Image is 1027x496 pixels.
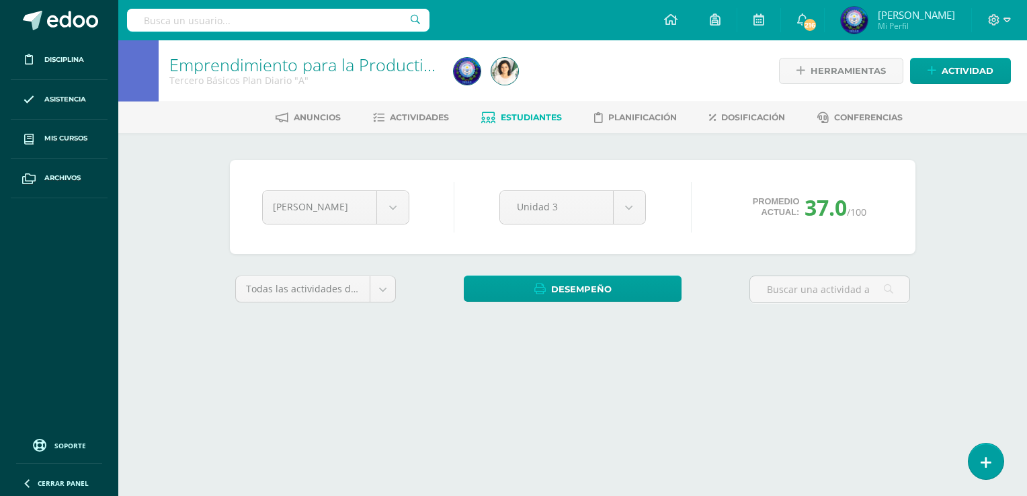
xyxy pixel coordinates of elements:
a: Estudiantes [481,107,562,128]
a: Herramientas [779,58,903,84]
span: Mis cursos [44,133,87,144]
span: Unidad 3 [517,191,596,222]
input: Buscar una actividad aquí... [750,276,909,302]
span: [PERSON_NAME] [878,8,955,22]
a: Soporte [16,436,102,454]
a: Anuncios [276,107,341,128]
h1: Emprendimiento para la Productividad y Desarrollo [169,55,438,74]
a: Emprendimiento para la Productividad y Desarrollo [169,53,562,76]
span: Soporte [54,441,86,450]
a: Archivos [11,159,108,198]
span: Estudiantes [501,112,562,122]
span: Dosificación [721,112,785,122]
a: Actividades [373,107,449,128]
input: Busca un usuario... [127,9,429,32]
img: 5fc47bdebc769c298fa94a815949de50.png [491,58,518,85]
span: 37.0 [805,193,847,222]
a: Planificación [594,107,677,128]
a: Mis cursos [11,120,108,159]
span: /100 [847,206,866,218]
img: d6b870649aa6af299f84a13d1a6b606c.png [841,7,868,34]
div: Tercero Básicos Plan Diario 'A' [169,74,438,87]
span: Promedio actual: [753,196,800,218]
span: Todas las actividades de esta unidad [246,276,360,302]
a: [PERSON_NAME] [263,191,409,224]
a: Conferencias [817,107,903,128]
a: Desempeño [464,276,682,302]
span: Anuncios [294,112,341,122]
span: [PERSON_NAME] [273,191,360,222]
span: Actividades [390,112,449,122]
a: Actividad [910,58,1011,84]
a: Todas las actividades de esta unidad [236,276,395,302]
span: Cerrar panel [38,479,89,488]
span: Planificación [608,112,677,122]
a: Unidad 3 [500,191,645,224]
span: Mi Perfil [878,20,955,32]
span: Herramientas [811,58,886,83]
span: Archivos [44,173,81,183]
a: Disciplina [11,40,108,80]
a: Asistencia [11,80,108,120]
span: Conferencias [834,112,903,122]
a: Dosificación [709,107,785,128]
span: Disciplina [44,54,84,65]
span: Desempeño [551,277,612,302]
img: d6b870649aa6af299f84a13d1a6b606c.png [454,58,481,85]
span: Actividad [942,58,993,83]
span: Asistencia [44,94,86,105]
span: 216 [803,17,817,32]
